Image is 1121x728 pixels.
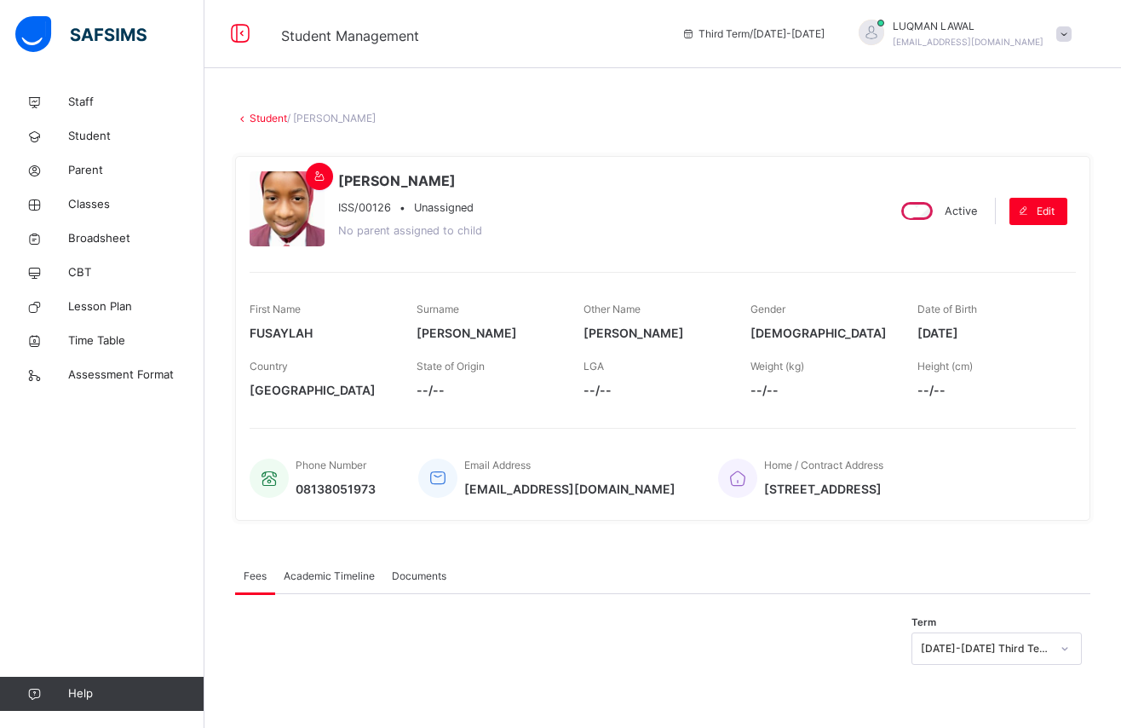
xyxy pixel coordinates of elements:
span: First Name [250,303,301,315]
span: [PERSON_NAME] [583,324,725,342]
span: CBT [68,264,204,281]
span: [GEOGRAPHIC_DATA] [250,381,391,399]
span: ISS/00126 [338,199,391,216]
span: Unassigned [414,201,474,214]
span: [STREET_ADDRESS] [764,480,883,498]
span: --/-- [917,381,1059,399]
span: Term [911,615,936,630]
span: [EMAIL_ADDRESS][DOMAIN_NAME] [464,480,675,498]
span: Phone Number [296,459,366,471]
span: Gender [750,303,785,315]
span: Surname [417,303,459,315]
span: Fees [244,569,267,584]
span: [EMAIL_ADDRESS][DOMAIN_NAME] [893,37,1043,47]
div: • [338,199,482,216]
span: --/-- [750,381,892,399]
span: Broadsheet [68,230,204,247]
span: FUSAYLAH [250,324,391,342]
a: Student [250,112,287,124]
span: LUQMAN LAWAL [893,19,1043,34]
span: Other Name [583,303,641,315]
img: safsims [15,16,147,52]
span: [PERSON_NAME] [417,324,558,342]
span: Student Management [281,27,419,44]
span: Student [68,128,204,145]
span: Date of Birth [917,303,977,315]
span: Weight (kg) [750,360,804,373]
div: LUQMANLAWAL [842,19,1080,49]
span: Email Address [464,459,531,471]
span: --/-- [583,381,725,399]
span: session/term information [681,26,825,42]
div: [DATE]-[DATE] Third Term [921,641,1050,656]
span: [PERSON_NAME] [338,170,482,191]
span: State of Origin [417,360,485,373]
span: Edit [1037,204,1055,219]
span: Parent [68,162,204,179]
span: Academic Timeline [284,569,375,584]
span: Country [250,360,288,373]
span: Documents [392,569,446,584]
span: No parent assigned to child [338,224,482,237]
span: Assessment Format [68,367,204,384]
span: Active [945,205,977,217]
span: Time Table [68,332,204,350]
span: Height (cm) [917,360,973,373]
span: Help [68,685,204,702]
span: / [PERSON_NAME] [287,112,376,124]
span: Lesson Plan [68,298,204,315]
span: LGA [583,360,604,373]
span: [DEMOGRAPHIC_DATA] [750,324,892,342]
span: Classes [68,196,204,213]
span: Staff [68,94,204,111]
span: --/-- [417,381,558,399]
span: [DATE] [917,324,1059,342]
span: 08138051973 [296,480,376,498]
span: Home / Contract Address [764,459,883,471]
